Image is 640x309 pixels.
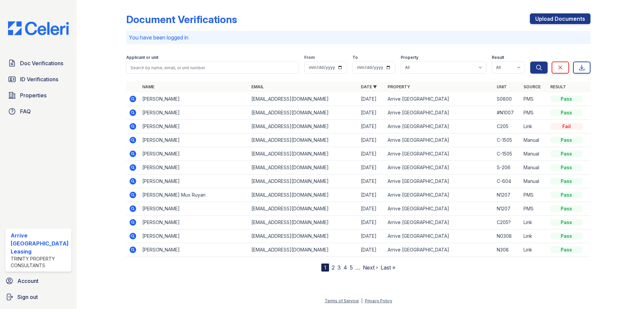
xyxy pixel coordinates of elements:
[337,264,341,271] a: 3
[494,92,521,106] td: S0800
[249,147,358,161] td: [EMAIL_ADDRESS][DOMAIN_NAME]
[385,161,494,175] td: Arrive [GEOGRAPHIC_DATA]
[492,55,504,60] label: Result
[20,107,31,115] span: FAQ
[494,147,521,161] td: C-1505
[521,106,548,120] td: PMS
[5,89,71,102] a: Properties
[521,202,548,216] td: PMS
[385,120,494,133] td: Arrive [GEOGRAPHIC_DATA]
[550,137,582,143] div: Pass
[249,92,358,106] td: [EMAIL_ADDRESS][DOMAIN_NAME]
[358,243,385,257] td: [DATE]
[494,120,521,133] td: C205
[361,84,377,89] a: Date ▼
[550,205,582,212] div: Pass
[17,293,38,301] span: Sign out
[358,216,385,229] td: [DATE]
[249,188,358,202] td: [EMAIL_ADDRESS][DOMAIN_NAME]
[140,133,249,147] td: [PERSON_NAME]
[358,175,385,188] td: [DATE]
[385,133,494,147] td: Arrive [GEOGRAPHIC_DATA]
[140,106,249,120] td: [PERSON_NAME]
[352,55,358,60] label: To
[140,229,249,243] td: [PERSON_NAME]
[3,21,74,35] img: CE_Logo_Blue-a8612792a0a2168367f1c8372b55b34899dd931a85d93a1a3d3e32e68fde9ad4.png
[142,84,154,89] a: Name
[550,84,566,89] a: Result
[521,161,548,175] td: Manual
[521,120,548,133] td: Link
[381,264,395,271] a: Last »
[140,120,249,133] td: [PERSON_NAME]
[521,175,548,188] td: Manual
[249,161,358,175] td: [EMAIL_ADDRESS][DOMAIN_NAME]
[358,120,385,133] td: [DATE]
[249,120,358,133] td: [EMAIL_ADDRESS][DOMAIN_NAME]
[140,161,249,175] td: [PERSON_NAME]
[249,243,358,257] td: [EMAIL_ADDRESS][DOMAIN_NAME]
[521,133,548,147] td: Manual
[126,62,299,74] input: Search by name, email, or unit number
[494,243,521,257] td: N308
[388,84,410,89] a: Property
[361,298,363,303] div: |
[524,84,541,89] a: Source
[494,133,521,147] td: C-1505
[17,277,38,285] span: Account
[321,264,329,272] div: 1
[126,13,237,25] div: Document Verifications
[365,298,392,303] a: Privacy Policy
[550,246,582,253] div: Pass
[343,264,347,271] a: 4
[385,229,494,243] td: Arrive [GEOGRAPHIC_DATA]
[494,106,521,120] td: #N1007
[140,147,249,161] td: [PERSON_NAME]
[521,188,548,202] td: PMS
[385,175,494,188] td: Arrive [GEOGRAPHIC_DATA]
[358,229,385,243] td: [DATE]
[304,55,315,60] label: From
[355,264,360,272] span: …
[11,255,69,269] div: Trinity Property Consultants
[521,216,548,229] td: Link
[494,229,521,243] td: N0308
[358,106,385,120] td: [DATE]
[126,55,158,60] label: Applicant or unit
[385,92,494,106] td: Arrive [GEOGRAPHIC_DATA]
[249,175,358,188] td: [EMAIL_ADDRESS][DOMAIN_NAME]
[358,161,385,175] td: [DATE]
[494,202,521,216] td: N1207
[550,192,582,198] div: Pass
[20,75,58,83] span: ID Verifications
[140,188,249,202] td: [PERSON_NAME] Mux Ruyan
[363,264,378,271] a: Next ›
[5,73,71,86] a: ID Verifications
[521,229,548,243] td: Link
[494,188,521,202] td: N1207
[358,92,385,106] td: [DATE]
[521,92,548,106] td: PMS
[358,188,385,202] td: [DATE]
[249,202,358,216] td: [EMAIL_ADDRESS][DOMAIN_NAME]
[5,57,71,70] a: Doc Verifications
[140,175,249,188] td: [PERSON_NAME]
[385,243,494,257] td: Arrive [GEOGRAPHIC_DATA]
[494,175,521,188] td: C-604
[385,188,494,202] td: Arrive [GEOGRAPHIC_DATA]
[497,84,507,89] a: Unit
[401,55,418,60] label: Property
[550,123,582,130] div: Fail
[385,216,494,229] td: Arrive [GEOGRAPHIC_DATA]
[358,202,385,216] td: [DATE]
[550,178,582,185] div: Pass
[140,92,249,106] td: [PERSON_NAME]
[550,109,582,116] div: Pass
[350,264,353,271] a: 5
[550,150,582,157] div: Pass
[20,91,47,99] span: Properties
[251,84,264,89] a: Email
[11,231,69,255] div: Arrive [GEOGRAPHIC_DATA] Leasing
[385,106,494,120] td: Arrive [GEOGRAPHIC_DATA]
[3,290,74,304] a: Sign out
